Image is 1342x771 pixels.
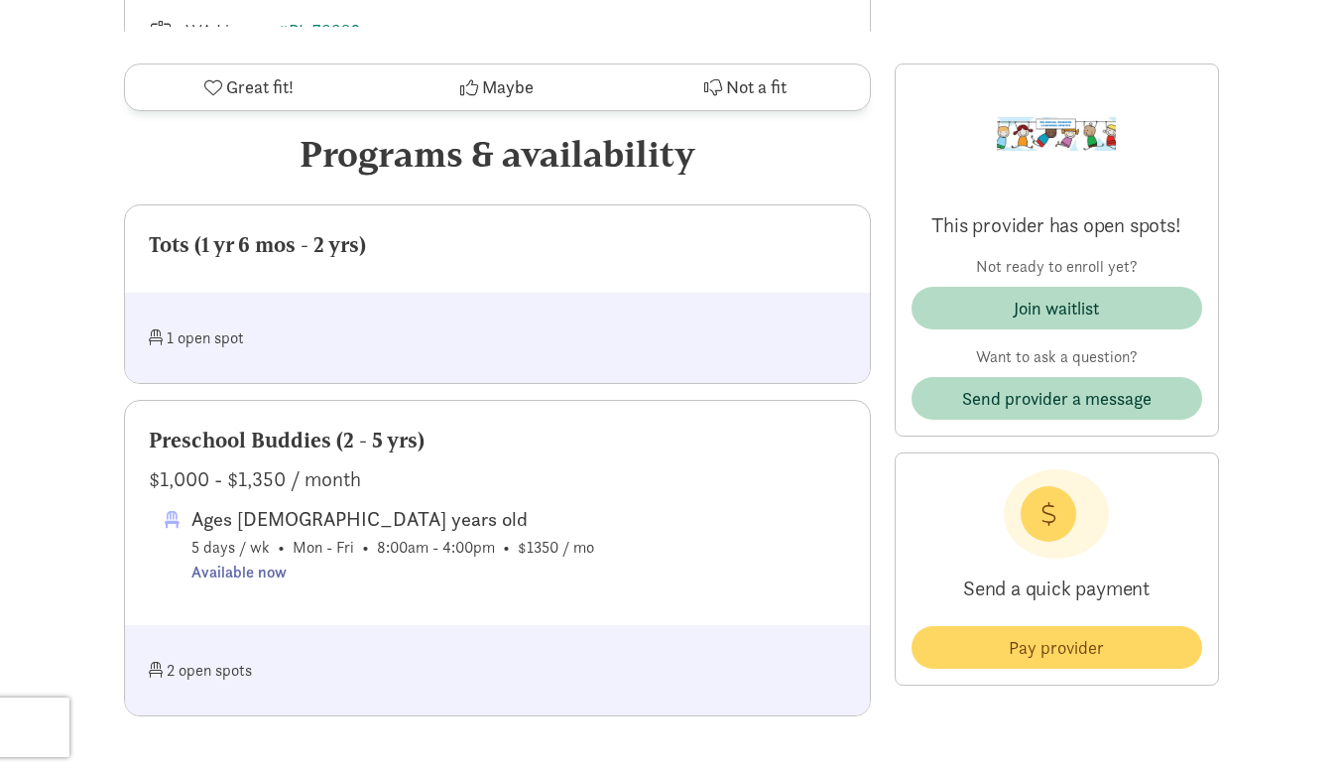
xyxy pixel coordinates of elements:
button: Not a fit [621,64,869,110]
p: Not ready to enroll yet? [912,255,1202,279]
div: License number [149,17,498,64]
button: Great fit! [125,64,373,110]
button: Maybe [373,64,621,110]
div: 2 open spots [149,649,498,692]
img: Provider logo [997,80,1116,188]
p: Want to ask a question? [912,345,1202,369]
span: Pay provider [1009,634,1104,661]
span: Maybe [482,74,534,101]
div: 1 open spot [149,317,498,359]
div: $1,000 - $1,350 / month [149,463,846,495]
a: Learn more [185,45,248,62]
p: Send a quick payment [912,559,1202,618]
div: Ages [DEMOGRAPHIC_DATA] years old [191,503,594,535]
a: #PL-78930 [277,19,361,42]
div: WA License: [185,17,382,64]
button: Send provider a message [912,377,1202,420]
div: Programs & availability [124,127,871,181]
div: about provider licensing. [185,44,382,64]
span: Send provider a message [962,385,1152,412]
span: Not a fit [726,74,787,101]
div: Preschool Buddies (2 - 5 yrs) [149,425,846,456]
div: Tots (1 yr 6 mos - 2 yrs) [149,229,846,261]
span: 5 days / wk • Mon - Fri • 8:00am - 4:00pm • $1350 / mo [191,503,594,585]
button: Join waitlist [912,287,1202,329]
span: Great fit! [226,74,294,101]
p: This provider has open spots! [912,211,1202,239]
div: Available now [191,560,594,585]
div: Join waitlist [1014,295,1099,321]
